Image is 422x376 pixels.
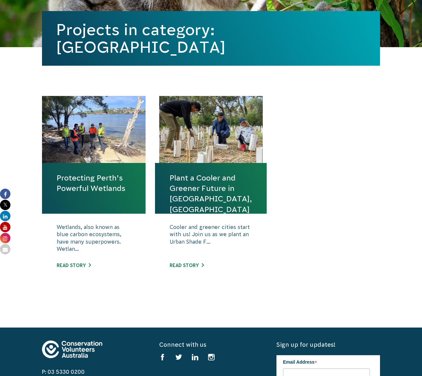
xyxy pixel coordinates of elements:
label: Email Address [283,355,370,368]
h5: Connect with us [159,341,263,349]
a: P: 03 5330 0200 [42,369,85,375]
a: Plant a Cooler and Greener Future in [GEOGRAPHIC_DATA], [GEOGRAPHIC_DATA] [170,173,252,215]
a: Read story [170,263,204,268]
h5: Sign up for updates! [276,341,380,349]
p: Cooler and greener cities start with us! Join us as we plant an Urban Shade F... [170,223,252,256]
a: Protecting Perth’s Powerful Wetlands [57,173,131,194]
a: Read story [57,263,91,268]
img: logo-footer.svg [42,341,102,358]
h1: Projects in category: [GEOGRAPHIC_DATA] [56,21,366,56]
p: Wetlands, also known as blue carbon ecosystems, have many superpowers. Wetlan... [57,223,131,256]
